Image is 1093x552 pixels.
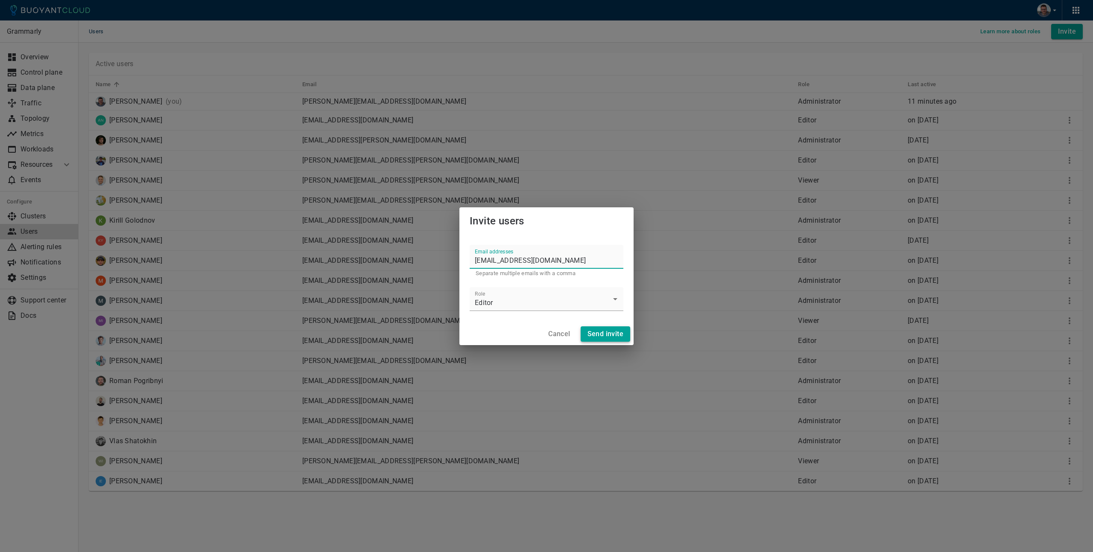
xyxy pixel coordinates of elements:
[545,326,573,342] button: Cancel
[475,290,485,297] label: Role
[587,330,623,338] h4: Send invite
[548,330,570,338] h4: Cancel
[581,326,630,342] button: Send invite
[470,287,623,311] div: Editor
[475,248,513,255] label: Email addresses
[476,270,617,277] p: Separate multiple emails with a comma
[470,215,524,227] span: Invite users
